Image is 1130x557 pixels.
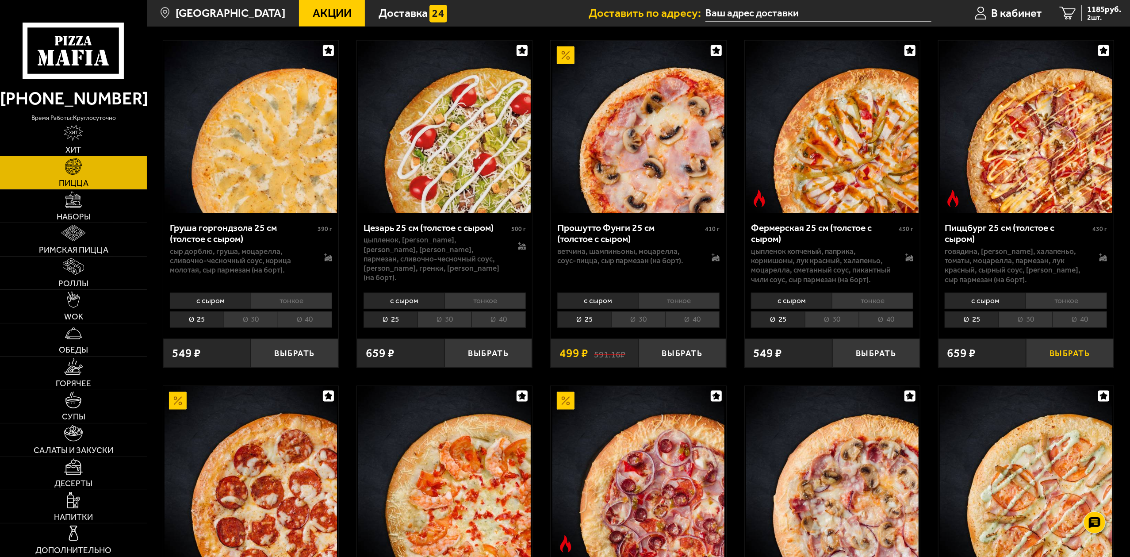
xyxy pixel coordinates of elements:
[39,246,108,254] span: Римская пицца
[170,311,224,328] li: 25
[611,311,665,328] li: 30
[318,225,332,233] span: 390 г
[991,8,1042,19] span: В кабинет
[557,535,575,553] img: Острое блюдо
[172,347,201,359] span: 549 ₽
[751,222,896,245] div: Фермерская 25 см (толстое с сыром)
[705,5,931,22] span: Санкт-Петербург, Октябрьская набережная, 74к2
[364,235,506,282] p: цыпленок, [PERSON_NAME], [PERSON_NAME], [PERSON_NAME], пармезан, сливочно-чесночный соус, [PERSON...
[705,5,931,22] input: Ваш адрес доставки
[594,347,625,359] s: 591.16 ₽
[59,346,88,354] span: Обеды
[169,392,187,410] img: Акционный
[251,339,338,368] button: Выбрать
[278,311,332,328] li: 40
[945,311,999,328] li: 25
[358,41,531,213] img: Цезарь 25 см (толстое с сыром)
[364,311,418,328] li: 25
[251,293,332,309] li: тонкое
[557,311,611,328] li: 25
[945,247,1087,284] p: говядина, [PERSON_NAME], халапеньо, томаты, моцарелла, пармезан, лук красный, сырный соус, [PERSO...
[165,41,337,213] img: Груша горгондзола 25 см (толстое с сыром)
[944,190,962,207] img: Острое блюдо
[444,293,526,309] li: тонкое
[59,179,88,188] span: Пицца
[639,339,726,368] button: Выбрать
[638,293,720,309] li: тонкое
[170,293,251,309] li: с сыром
[364,222,509,234] div: Цезарь 25 см (толстое с сыром)
[940,41,1112,213] img: Пиццбург 25 см (толстое с сыром)
[62,413,85,421] span: Супы
[557,392,575,410] img: Акционный
[471,311,526,328] li: 40
[859,311,913,328] li: 40
[1053,311,1107,328] li: 40
[751,311,805,328] li: 25
[379,8,428,19] span: Доставка
[34,446,113,455] span: Салаты и закуски
[899,225,913,233] span: 430 г
[751,190,768,207] img: Острое блюдо
[364,293,444,309] li: с сыром
[58,280,88,288] span: Роллы
[170,247,312,275] p: сыр дорблю, груша, моцарелла, сливочно-чесночный соус, корица молотая, сыр пармезан (на борт).
[366,347,395,359] span: 659 ₽
[511,225,526,233] span: 500 г
[938,41,1114,213] a: Острое блюдоПиццбург 25 см (толстое с сыром)
[54,480,92,488] span: Десерты
[224,311,278,328] li: 30
[35,546,111,555] span: Дополнительно
[751,247,893,284] p: цыпленок копченый, паприка, корнишоны, лук красный, халапеньо, моцарелла, сметанный соус, пикантн...
[1026,293,1107,309] li: тонкое
[1026,339,1114,368] button: Выбрать
[557,247,700,266] p: ветчина, шампиньоны, моцарелла, соус-пицца, сыр пармезан (на борт).
[832,293,913,309] li: тонкое
[557,293,638,309] li: с сыром
[1087,14,1121,21] span: 2 шт.
[551,41,726,213] a: АкционныйПрошутто Фунги 25 см (толстое с сыром)
[170,222,315,245] div: Груша горгондзола 25 см (толстое с сыром)
[313,8,352,19] span: Акции
[56,380,91,388] span: Горячее
[705,225,720,233] span: 410 г
[746,41,919,213] img: Фермерская 25 см (толстое с сыром)
[559,347,588,359] span: 499 ₽
[1092,225,1107,233] span: 430 г
[832,339,920,368] button: Выбрать
[64,313,83,321] span: WOK
[1087,5,1121,14] span: 1185 руб.
[999,311,1053,328] li: 30
[429,5,447,23] img: 15daf4d41897b9f0e9f617042186c801.svg
[163,41,338,213] a: Груша горгондзола 25 см (толстое с сыром)
[557,46,575,64] img: Акционный
[444,339,532,368] button: Выбрать
[65,146,81,154] span: Хит
[589,8,705,19] span: Доставить по адресу:
[54,513,93,522] span: Напитки
[357,41,532,213] a: Цезарь 25 см (толстое с сыром)
[745,41,920,213] a: Острое блюдоФермерская 25 см (толстое с сыром)
[57,213,91,221] span: Наборы
[176,8,285,19] span: [GEOGRAPHIC_DATA]
[753,347,782,359] span: 549 ₽
[945,222,1090,245] div: Пиццбург 25 см (толстое с сыром)
[665,311,720,328] li: 40
[418,311,471,328] li: 30
[805,311,859,328] li: 30
[552,41,725,213] img: Прошутто Фунги 25 см (толстое с сыром)
[945,293,1026,309] li: с сыром
[751,293,832,309] li: с сыром
[557,222,703,245] div: Прошутто Фунги 25 см (толстое с сыром)
[947,347,976,359] span: 659 ₽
